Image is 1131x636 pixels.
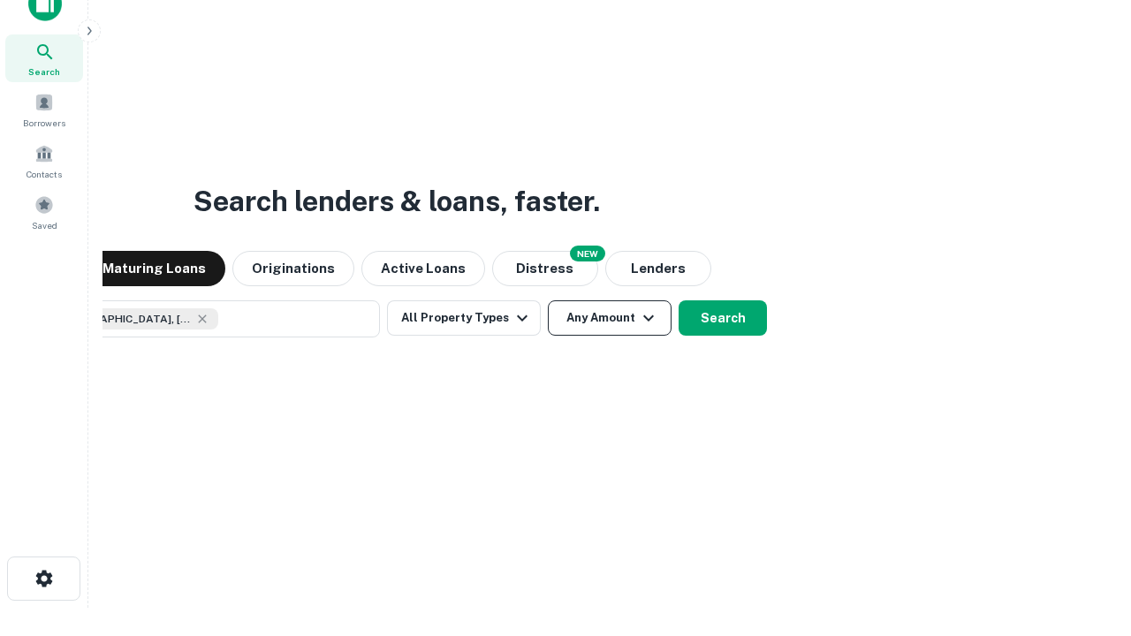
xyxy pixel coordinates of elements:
a: Search [5,34,83,82]
a: Contacts [5,137,83,185]
a: Borrowers [5,86,83,133]
span: Saved [32,218,57,232]
h3: Search lenders & loans, faster. [194,180,600,223]
div: NEW [570,246,605,261]
button: Any Amount [548,300,672,336]
button: Search [679,300,767,336]
button: Search distressed loans with lien and other non-mortgage details. [492,251,598,286]
span: Search [28,64,60,79]
button: Lenders [605,251,711,286]
a: Saved [5,188,83,236]
button: [GEOGRAPHIC_DATA], [GEOGRAPHIC_DATA], [GEOGRAPHIC_DATA] [27,300,380,337]
button: Maturing Loans [83,251,225,286]
span: Borrowers [23,116,65,130]
button: Active Loans [361,251,485,286]
button: All Property Types [387,300,541,336]
span: [GEOGRAPHIC_DATA], [GEOGRAPHIC_DATA], [GEOGRAPHIC_DATA] [59,311,192,327]
iframe: Chat Widget [1043,495,1131,579]
span: Contacts [27,167,62,181]
button: Originations [232,251,354,286]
